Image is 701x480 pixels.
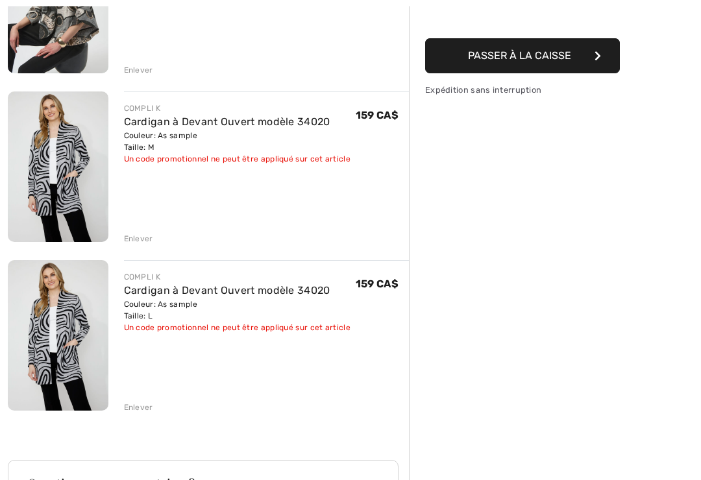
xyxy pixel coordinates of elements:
a: Cardigan à Devant Ouvert modèle 34020 [124,285,330,297]
iframe: PayPal-paypal [425,5,620,34]
button: Passer à la caisse [425,39,620,74]
div: COMPLI K [124,272,350,283]
a: Cardigan à Devant Ouvert modèle 34020 [124,116,330,128]
span: 159 CA$ [356,278,399,291]
div: Un code promotionnel ne peut être appliqué sur cet article [124,154,350,165]
div: Couleur: As sample Taille: L [124,299,350,322]
div: Enlever [124,234,153,245]
img: Cardigan à Devant Ouvert modèle 34020 [8,92,108,243]
img: Cardigan à Devant Ouvert modèle 34020 [8,261,108,411]
div: Enlever [124,65,153,77]
div: Expédition sans interruption [425,84,620,97]
div: Couleur: As sample Taille: M [124,130,350,154]
span: 159 CA$ [356,110,399,122]
div: Un code promotionnel ne peut être appliqué sur cet article [124,322,350,334]
span: Passer à la caisse [468,50,571,62]
div: COMPLI K [124,103,350,115]
div: Enlever [124,402,153,414]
